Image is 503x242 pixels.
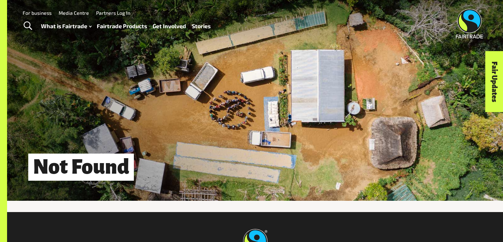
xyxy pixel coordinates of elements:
a: Toggle Search [19,17,36,35]
a: Fairtrade Products [97,21,147,31]
a: Get Involved [153,21,186,31]
a: For business [23,10,52,16]
img: Fairtrade Australia New Zealand logo [456,9,483,38]
a: Stories [192,21,211,31]
h1: Not Found [28,154,134,181]
a: Partners Log In [96,10,130,16]
a: What is Fairtrade [41,21,91,31]
a: Media Centre [59,10,89,16]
